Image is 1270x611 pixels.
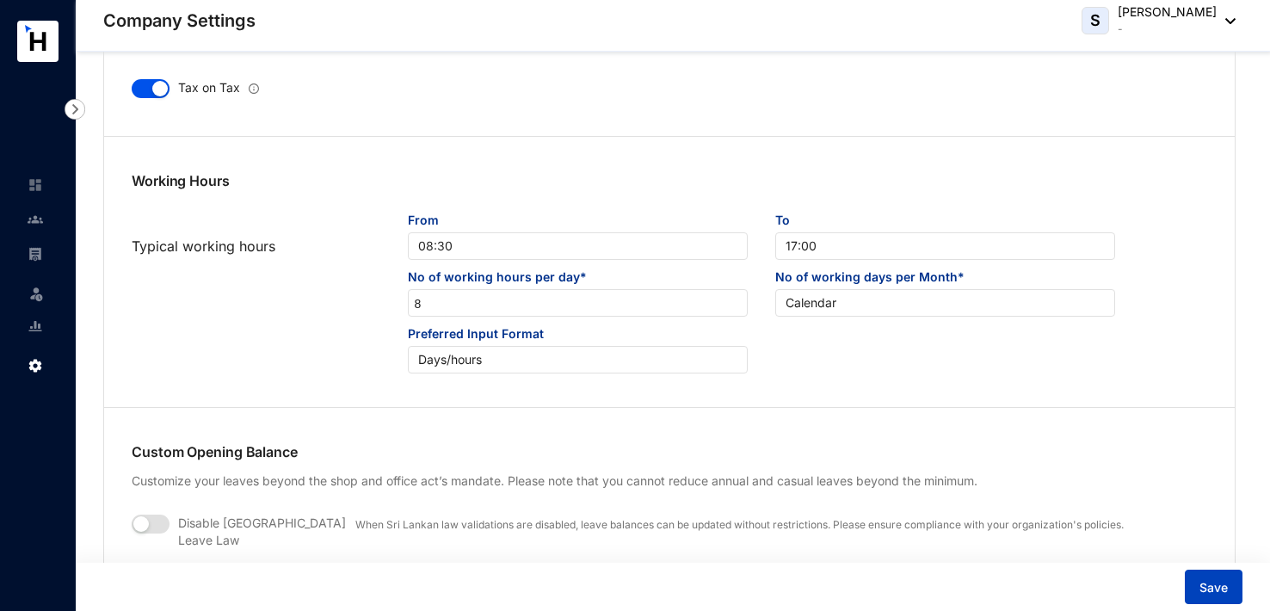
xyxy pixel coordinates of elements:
[28,246,43,262] img: payroll-unselected.b590312f920e76f0c668.svg
[775,268,1115,289] span: No of working days per Month*
[14,237,55,271] li: Payroll
[103,9,256,33] p: Company Settings
[65,99,85,120] img: nav-icon-right.af6afadce00d159da59955279c43614e.svg
[14,309,55,343] li: Reports
[1199,579,1228,596] span: Save
[1118,21,1217,38] p: -
[28,212,43,227] img: people-unselected.118708e94b43a90eceab.svg
[132,472,1207,510] p: Customize your leaves beyond the shop and office act’s mandate. Please note that you cannot reduc...
[28,285,45,302] img: leave-unselected.2934df6273408c3f84d9.svg
[775,212,1115,232] span: To
[14,168,55,202] li: Home
[408,212,748,232] span: From
[14,202,55,237] li: Contacts
[408,268,748,289] span: No of working hours per day*
[418,233,737,259] span: 08:30
[28,177,43,193] img: home-unselected.a29eae3204392db15eaf.svg
[786,233,1105,259] span: 17:00
[28,358,43,373] img: settings.f4f5bcbb8b4eaa341756.svg
[132,441,1207,472] p: Custom Opening Balance
[170,75,249,102] p: Tax on Tax
[1118,3,1217,21] p: [PERSON_NAME]
[418,347,737,373] span: Days/hours
[249,83,259,94] img: info.ad751165ce926853d1d36026adaaebbf.svg
[28,318,43,334] img: report-unselected.e6a6b4230fc7da01f883.svg
[132,212,380,256] p: Typical working hours
[786,290,1105,316] span: Calendar
[1090,13,1100,28] span: S
[1217,18,1236,24] img: dropdown-black.8e83cc76930a90b1a4fdb6d089b7bf3a.svg
[170,510,355,549] p: Disable [GEOGRAPHIC_DATA] Leave Law
[1185,570,1242,604] button: Save
[132,170,1207,212] p: Working Hours
[408,325,748,346] span: Preferred Input Format
[355,516,1207,534] p: When Sri Lankan law validations are disabled, leave balances can be updated without restrictions....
